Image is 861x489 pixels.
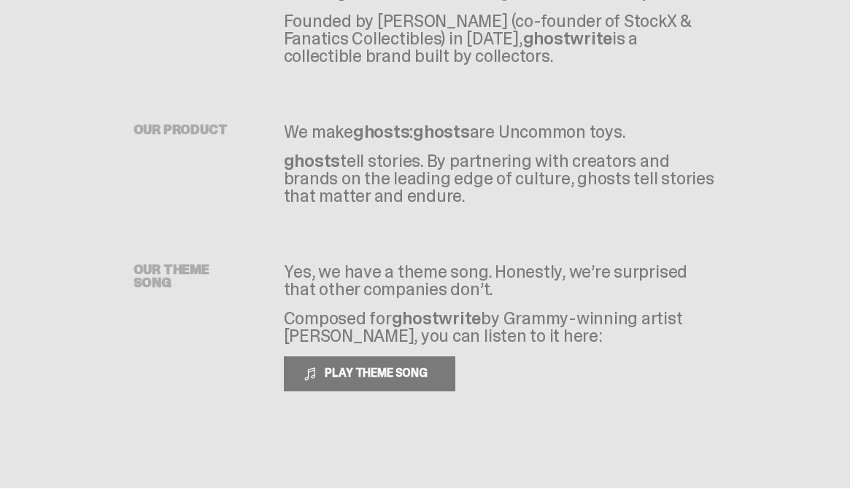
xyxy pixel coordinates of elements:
[353,121,413,144] span: ghosts:
[284,264,717,299] p: Yes, we have a theme song. Honestly, we’re surprised that other companies don’t.
[134,264,250,290] h5: OUR THEME SONG
[319,366,436,381] span: PLAY THEME SONG
[523,28,613,50] span: ghostwrite
[284,310,717,357] p: Composed for by Grammy-winning artist [PERSON_NAME], you can listen to it here:
[284,153,717,206] p: tell stories. By partnering with creators and brands on the leading edge of culture, ghosts tell ...
[284,13,717,66] p: Founded by [PERSON_NAME] (co-founder of StockX & Fanatics Collectibles) in [DATE], is a collectib...
[392,308,482,330] span: ghostwrite
[284,124,717,141] p: We make are Uncommon toys.
[413,121,470,144] span: ghosts
[284,357,455,392] button: PLAY THEME SONG
[284,150,341,173] span: ghosts
[134,124,250,137] h5: OUR PRODUCT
